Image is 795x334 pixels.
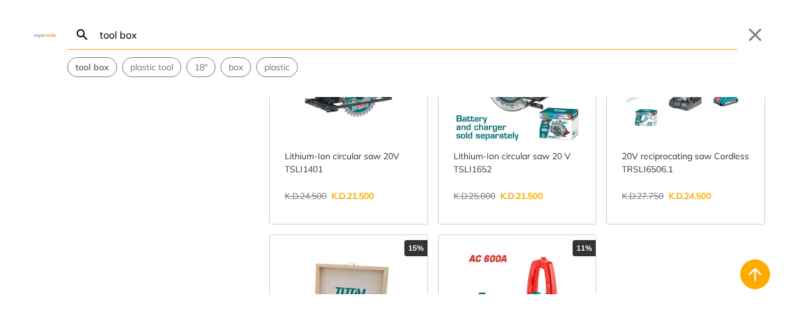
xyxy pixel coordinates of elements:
[130,61,173,74] span: plastic tool
[229,61,243,74] span: box
[187,58,215,77] button: Select suggestion: 18"
[221,58,250,77] button: Select suggestion: box
[194,61,207,74] span: 18"
[221,57,251,77] div: Suggestion: box
[97,20,738,49] input: Search…
[740,259,770,289] button: Back to top
[745,25,765,45] button: Close
[745,264,765,284] svg: Back to top
[67,57,117,77] div: Suggestion: tool box
[256,57,298,77] div: Suggestion: plastic
[30,32,60,37] img: Close
[68,58,117,77] button: Select suggestion: tool box
[186,57,216,77] div: Suggestion: 18"
[404,240,427,256] div: 15%
[264,61,290,74] span: plastic
[75,27,90,42] svg: Search
[123,58,181,77] button: Select suggestion: plastic tool
[75,62,109,73] strong: tool box
[122,57,181,77] div: Suggestion: plastic tool
[257,58,297,77] button: Select suggestion: plastic
[573,240,596,256] div: 11%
